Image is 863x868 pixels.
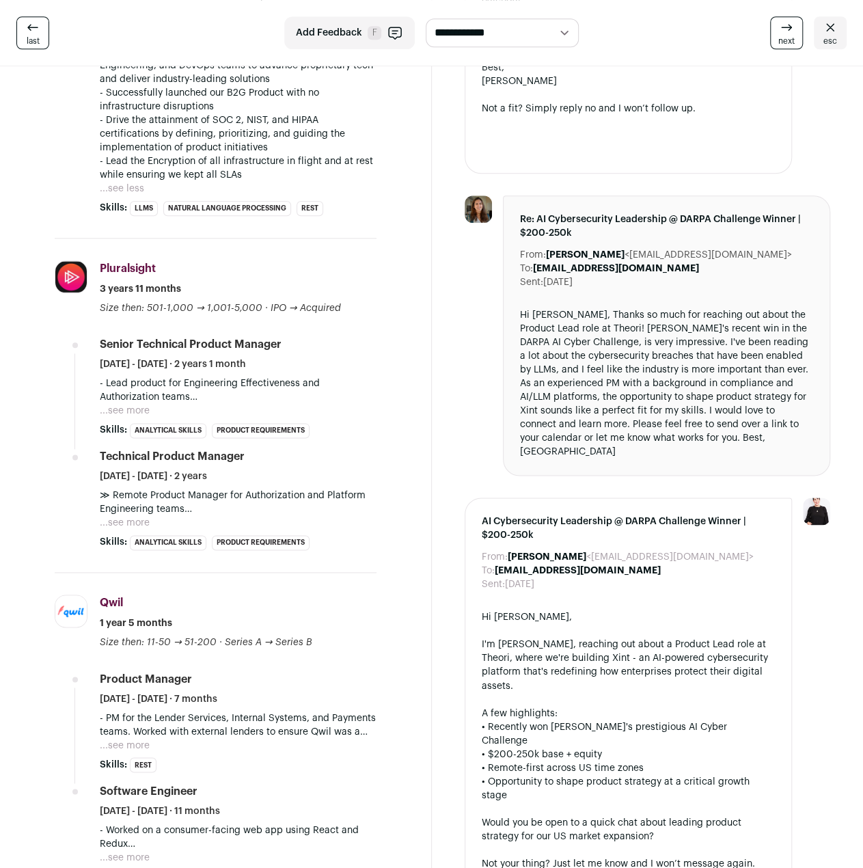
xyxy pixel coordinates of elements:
[508,552,586,562] b: [PERSON_NAME]
[100,201,127,215] span: Skills:
[495,566,661,575] b: [EMAIL_ADDRESS][DOMAIN_NAME]
[482,564,495,578] dt: To:
[533,264,699,273] b: [EMAIL_ADDRESS][DOMAIN_NAME]
[100,423,127,437] span: Skills:
[130,535,206,550] li: Analytical Skills
[520,248,546,262] dt: From:
[100,692,217,705] span: [DATE] - [DATE] · 7 months
[520,308,814,459] div: Hi [PERSON_NAME], Thanks so much for reaching out about the Product Lead role at Theori! [PERSON_...
[130,201,158,216] li: LLMs
[163,201,291,216] li: Natural Language Processing
[482,550,508,564] dt: From:
[482,515,776,542] span: AI Cybersecurity Leadership @ DARPA Challenge Winner | $200-250k
[465,195,492,223] img: c084fed31f52979473ea0b623b49cf3c7694ccc64ea44ab500923a0762d7c941.jpg
[100,850,150,864] button: ...see more
[130,423,206,438] li: Analytical Skills
[100,597,123,608] span: Qwil
[55,261,87,293] img: 27df5223678e6a9ddddb649e583e0297d09ee4dc4920e71992c65d770b06b57d.jpg
[100,804,220,817] span: [DATE] - [DATE] · 11 months
[100,86,376,113] p: - Successfully launched our B2G Product with no infrastructure disruptions
[27,36,40,46] span: last
[482,61,776,74] div: Best,
[778,36,795,46] span: next
[823,36,837,46] span: esc
[16,16,49,49] a: last
[100,154,376,182] p: - Lead the Encryption of all infrastructure in flight and at rest while ensuring we kept all SLAs
[100,516,150,530] button: ...see more
[100,303,262,313] span: Size then: 501-1,000 → 1,001-5,000
[482,102,776,116] div: Not a fit? Simply reply no and I won’t follow up.
[100,357,246,371] span: [DATE] - [DATE] · 2 years 1 month
[100,282,181,296] span: 3 years 11 months
[100,535,127,549] span: Skills:
[100,113,376,154] p: - Drive the attainment of SOC 2, NIST, and HIPAA certifications by defining, prioritizing, and gu...
[482,578,505,591] dt: Sent:
[543,275,573,289] dd: [DATE]
[520,262,533,275] dt: To:
[546,250,625,260] b: [PERSON_NAME]
[100,404,150,418] button: ...see more
[225,638,312,647] span: Series A → Series B
[100,337,282,352] div: Senior Technical Product Manager
[212,423,310,438] li: Product Requirements
[546,248,792,262] dd: <[EMAIL_ADDRESS][DOMAIN_NAME]>
[100,449,245,464] div: Technical Product Manager
[100,711,376,738] p: - PM for the Lender Services, Internal Systems, and Payments teams. Worked with external lenders ...
[520,213,814,240] span: Re: AI Cybersecurity Leadership @ DARPA Challenge Winner | $200-250k
[100,738,150,752] button: ...see more
[100,616,172,630] span: 1 year 5 months
[265,301,268,315] span: ·
[508,550,754,564] dd: <[EMAIL_ADDRESS][DOMAIN_NAME]>
[219,636,222,649] span: ·
[55,595,87,627] img: 0952ccd973c15dd04528715e1043b917fcf79d6ec5fd6e1ecad3e3b54a36151a.jpg
[482,74,776,88] div: [PERSON_NAME]
[520,275,543,289] dt: Sent:
[100,757,127,771] span: Skills:
[284,16,415,49] button: Add Feedback F
[100,671,192,686] div: Product Manager
[100,489,376,516] p: ≫ Remote Product Manager for Authorization and Platform Engineering teams ≫ Use directed discover...
[100,377,376,404] p: - Lead product for Engineering Effectiveness and Authorization teams
[100,638,217,647] span: Size then: 11-50 → 51-200
[100,470,207,483] span: [DATE] - [DATE] · 2 years
[296,26,362,40] span: Add Feedback
[212,535,310,550] li: Product Requirements
[814,16,847,49] a: esc
[100,823,376,850] p: - Worked on a consumer-facing web app using React and Redux
[297,201,323,216] li: REST
[271,303,341,313] span: IPO → Acquired
[100,783,197,798] div: Software Engineer
[368,26,381,40] span: F
[505,578,534,591] dd: [DATE]
[100,263,156,274] span: Pluralsight
[100,182,144,195] button: ...see less
[770,16,803,49] a: next
[130,757,156,772] li: REST
[803,498,830,525] img: 9240684-medium_jpg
